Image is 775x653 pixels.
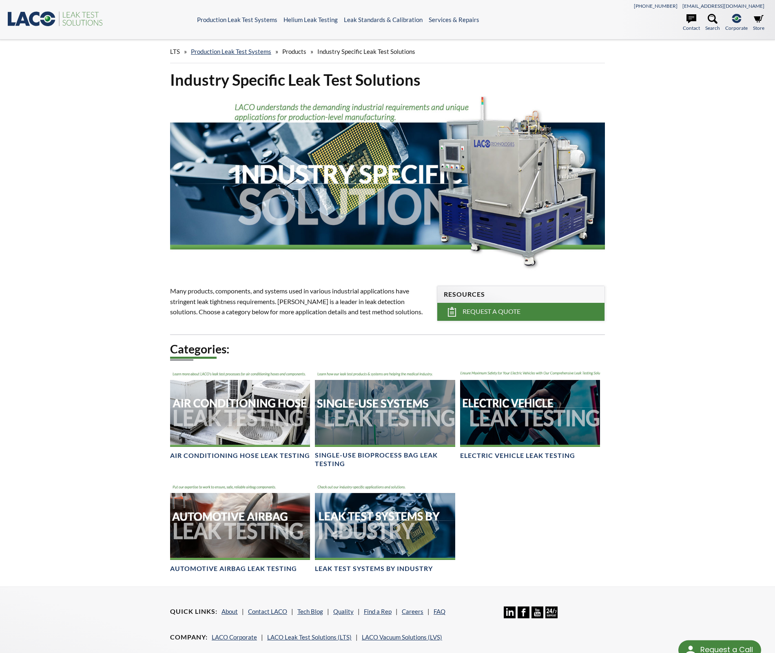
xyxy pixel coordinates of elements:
h1: Industry Specific Leak Test Solutions [170,70,605,90]
a: Automotive Airbag Leak Testing headerAutomotive Airbag Leak Testing [170,481,310,573]
a: Production Leak Test Systems [191,48,271,55]
h4: Resources [444,290,598,299]
a: Electric Vehicle Leak Testing BannerElectric Vehicle Leak Testing [460,368,600,460]
a: LACO Vacuum Solutions (LVS) [362,633,442,641]
a: Leak Test Systems by Industry headerLeak Test Systems by Industry [315,481,455,573]
a: Careers [402,608,423,615]
a: Leak Standards & Calibration [344,16,423,23]
span: LTS [170,48,180,55]
a: Production Leak Test Systems [197,16,277,23]
a: Quality [333,608,354,615]
span: Request a Quote [463,307,520,316]
h4: Electric Vehicle Leak Testing [460,451,575,460]
a: LACO Leak Test Solutions (LTS) [267,633,352,641]
a: LACO Corporate [212,633,257,641]
span: Industry Specific Leak Test Solutions [317,48,415,55]
img: Industry Specific Solutions header [170,96,605,270]
a: 24/7 Support [545,612,557,620]
a: Contact LACO [248,608,287,615]
h4: Automotive Airbag Leak Testing [170,564,297,573]
h2: Categories: [170,342,605,357]
h4: Company [170,633,208,642]
a: Air Conditioning Hose Leak Testing headerAir Conditioning Hose Leak Testing [170,368,310,460]
a: FAQ [434,608,445,615]
a: About [221,608,238,615]
a: Contact [683,14,700,32]
span: Corporate [725,24,748,32]
a: Header showing medical tubing and bioprocess containers.Single-Use Bioprocess Bag Leak Testing [315,368,455,468]
p: Many products, components, and systems used in various industrial applications have stringent lea... [170,286,427,317]
span: Products [282,48,306,55]
img: 24/7 Support Icon [545,606,557,618]
a: Request a Quote [437,303,604,321]
a: Helium Leak Testing [283,16,338,23]
h4: Air Conditioning Hose Leak Testing [170,451,310,460]
h4: Leak Test Systems by Industry [315,564,433,573]
a: Search [705,14,720,32]
a: [EMAIL_ADDRESS][DOMAIN_NAME] [682,3,764,9]
a: [PHONE_NUMBER] [634,3,678,9]
a: Store [753,14,764,32]
h4: Quick Links [170,607,217,616]
a: Find a Rep [364,608,392,615]
a: Services & Repairs [429,16,479,23]
div: » » » [170,40,605,63]
h4: Single-Use Bioprocess Bag Leak Testing [315,451,455,468]
a: Tech Blog [297,608,323,615]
